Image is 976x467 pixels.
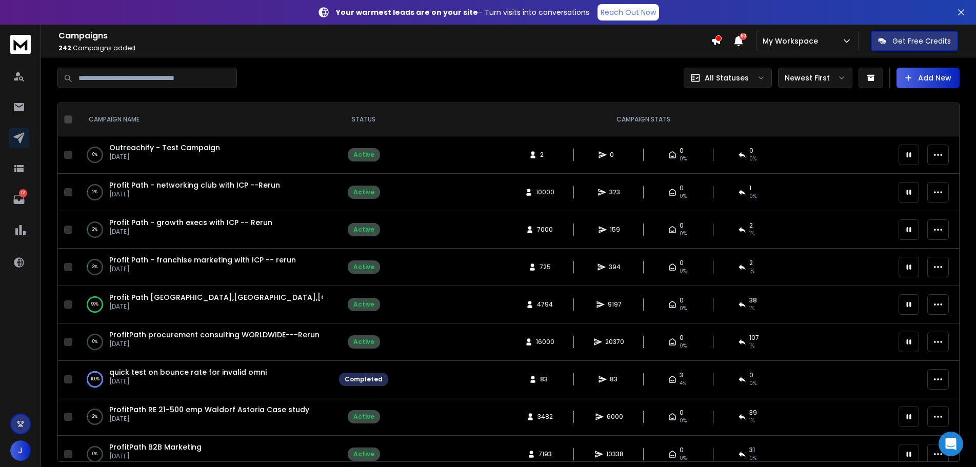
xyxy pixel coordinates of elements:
[353,300,374,309] div: Active
[91,374,99,384] p: 100 %
[749,454,756,462] span: 0 %
[680,184,684,192] span: 0
[345,375,383,383] div: Completed
[91,299,98,310] p: 99 %
[109,302,323,311] p: [DATE]
[610,226,620,234] span: 159
[680,334,684,342] span: 0
[537,226,553,234] span: 7000
[92,150,97,160] p: 0 %
[680,417,687,425] span: 0%
[749,267,754,275] span: 1 %
[680,155,687,163] span: 0%
[749,409,757,417] span: 39
[680,371,683,379] span: 3
[609,188,620,196] span: 323
[109,180,280,190] a: Profit Path - networking club with ICP --Rerun
[749,417,754,425] span: 1 %
[680,221,684,230] span: 0
[680,259,684,267] span: 0
[897,68,960,88] button: Add New
[749,379,756,388] span: 0 %
[680,304,687,313] span: 0%
[680,379,686,388] span: 4 %
[871,31,958,51] button: Get Free Credits
[76,136,333,174] td: 0%Outreachify - Test Campaign[DATE]
[58,30,711,42] h1: Campaigns
[109,190,280,198] p: [DATE]
[109,367,267,377] a: quick test on bounce rate for invalid omni
[109,292,565,302] a: Profit Path [GEOGRAPHIC_DATA],[GEOGRAPHIC_DATA],[GEOGRAPHIC_DATA] C-suite Founder Real Estate(Err...
[740,33,747,40] span: 50
[92,225,97,235] p: 2 %
[539,450,552,458] span: 7193
[109,415,309,423] p: [DATE]
[353,263,374,271] div: Active
[540,375,550,383] span: 83
[705,73,749,83] p: All Statuses
[608,300,622,309] span: 9197
[680,192,687,200] span: 0%
[680,267,687,275] span: 0%
[749,334,759,342] span: 107
[76,103,333,136] th: CAMPAIGN NAME
[92,262,97,272] p: 3 %
[109,143,220,153] a: Outreachify - Test Campaign
[109,442,202,452] a: ProfitPath B2B Marketing
[353,226,374,234] div: Active
[109,217,272,228] a: Profit Path - growth execs with ICP -- Rerun
[333,103,394,136] th: STATUS
[109,377,267,385] p: [DATE]
[939,432,963,456] div: Open Intercom Messenger
[540,263,551,271] span: 725
[92,412,97,422] p: 2 %
[749,371,753,379] span: 0
[109,228,272,236] p: [DATE]
[892,36,951,46] p: Get Free Credits
[749,296,757,304] span: 38
[109,265,296,273] p: [DATE]
[537,413,553,421] span: 3482
[609,263,621,271] span: 394
[10,35,31,54] img: logo
[680,147,684,155] span: 0
[353,413,374,421] div: Active
[92,449,97,459] p: 0 %
[353,338,374,346] div: Active
[92,187,97,197] p: 2 %
[353,151,374,159] div: Active
[680,446,684,454] span: 0
[610,375,620,383] span: 83
[109,404,309,415] a: ProfitPath RE 21-500 emp Waldorf Astoria Case study
[19,189,27,197] p: 12
[749,342,754,350] span: 1 %
[336,7,589,17] p: – Turn visits into conversations
[76,249,333,286] td: 3%Profit Path - franchise marketing with ICP -- rerun[DATE]
[76,211,333,249] td: 2%Profit Path - growth execs with ICP -- Rerun[DATE]
[605,338,624,346] span: 20370
[109,153,220,161] p: [DATE]
[109,255,296,265] a: Profit Path - franchise marketing with ICP -- rerun
[778,68,852,88] button: Newest First
[10,440,31,461] button: J
[336,7,478,17] strong: Your warmest leads are on your site
[394,103,892,136] th: CAMPAIGN STATS
[540,151,550,159] span: 2
[76,286,333,323] td: 99%Profit Path [GEOGRAPHIC_DATA],[GEOGRAPHIC_DATA],[GEOGRAPHIC_DATA] C-suite Founder Real Estate(...
[680,454,687,462] span: 0%
[9,189,29,210] a: 12
[109,340,320,348] p: [DATE]
[749,147,753,155] span: 0
[109,330,320,340] a: ProfitPath procurement consulting WORLDWIDE---Rerun
[76,174,333,211] td: 2%Profit Path - networking club with ICP --Rerun[DATE]
[680,342,687,350] span: 0%
[76,323,333,361] td: 0%ProfitPath procurement consulting WORLDWIDE---Rerun[DATE]
[353,188,374,196] div: Active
